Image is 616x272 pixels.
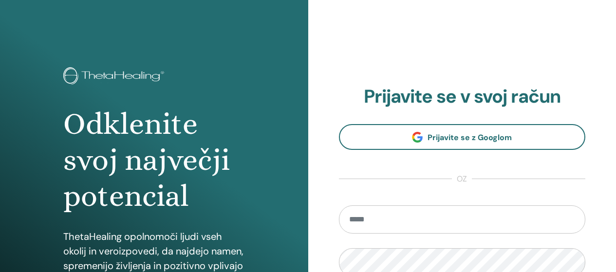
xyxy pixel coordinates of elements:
[452,173,472,185] span: oz
[339,124,586,150] a: Prijavite se z Googlom
[428,132,512,143] span: Prijavite se z Googlom
[63,106,244,215] h1: Odklenite svoj največji potencial
[339,86,586,108] h2: Prijavite se v svoj račun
